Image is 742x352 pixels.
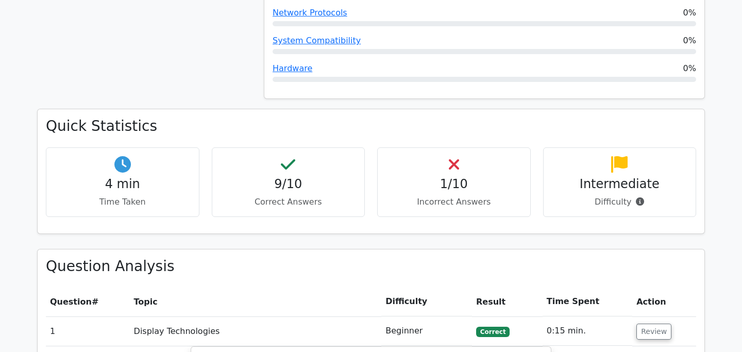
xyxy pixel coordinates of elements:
h3: Quick Statistics [46,118,696,135]
th: Action [632,287,696,316]
a: Hardware [273,63,312,73]
h4: Intermediate [552,177,688,192]
h4: 1/10 [386,177,522,192]
span: 0% [683,7,696,19]
th: Time Spent [543,287,632,316]
th: Result [472,287,543,316]
p: Incorrect Answers [386,196,522,208]
span: 0% [683,35,696,47]
th: Topic [130,287,382,316]
p: Time Taken [55,196,191,208]
td: 0:15 min. [543,316,632,346]
h4: 9/10 [221,177,357,192]
button: Review [636,324,671,340]
span: 0% [683,62,696,75]
td: 1 [46,316,130,346]
a: System Compatibility [273,36,361,45]
span: Question [50,297,92,307]
th: # [46,287,130,316]
p: Correct Answers [221,196,357,208]
span: Correct [476,327,510,337]
a: Network Protocols [273,8,347,18]
th: Difficulty [381,287,472,316]
h3: Question Analysis [46,258,696,275]
td: Display Technologies [130,316,382,346]
h4: 4 min [55,177,191,192]
td: Beginner [381,316,472,346]
p: Difficulty [552,196,688,208]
